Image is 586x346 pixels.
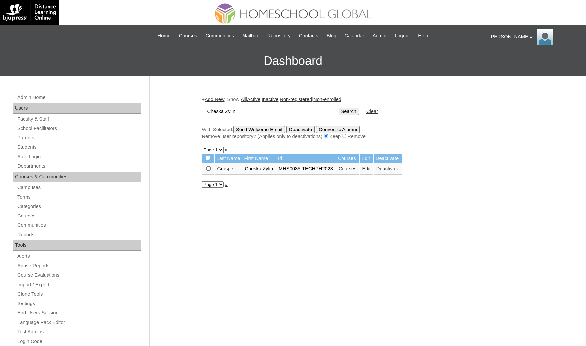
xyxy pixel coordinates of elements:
[202,32,237,40] a: Communities
[17,281,141,289] a: Import / Export
[313,97,341,102] a: Non-enrolled
[17,309,141,317] a: End Users Session
[13,172,141,182] div: Courses & Communities
[17,143,141,151] a: Students
[374,154,402,163] td: Deactivate
[17,337,141,346] a: Login Code
[276,163,336,175] td: MHS0035-TECHPH2023
[17,193,141,201] a: Terms
[242,163,276,175] td: Cheska Zylin
[3,46,583,76] h3: Dashboard
[360,154,373,163] td: Edit
[17,318,141,327] a: Language Pack Editor
[299,32,318,40] span: Contacts
[242,154,276,163] td: First Name
[225,147,228,152] a: »
[215,154,242,163] td: Last Name
[13,103,141,114] div: Users
[247,97,260,102] a: Active
[17,115,141,123] a: Faculty & Staff
[369,32,390,40] a: Admin
[215,163,242,175] td: Grospe
[17,300,141,308] a: Settings
[373,32,387,40] span: Admin
[242,32,259,40] span: Mailbox
[179,32,197,40] span: Courses
[376,166,399,171] a: Deactivate
[17,262,141,270] a: Abuse Reports
[264,32,294,40] a: Repository
[13,240,141,251] div: Tools
[339,166,357,171] a: Courses
[391,32,413,40] a: Logout
[339,108,359,115] input: Search
[225,182,228,187] a: »
[158,32,171,40] span: Home
[296,32,322,40] a: Contacts
[489,29,579,45] div: [PERSON_NAME]
[3,3,56,21] img: logo-white.png
[202,126,531,140] div: With Selected:
[17,202,141,211] a: Categories
[323,32,340,40] a: Blog
[267,32,291,40] span: Repository
[336,154,359,163] td: Courses
[17,183,141,192] a: Campuses
[206,107,331,116] input: Search
[17,231,141,239] a: Reports
[17,252,141,260] a: Alerts
[366,109,378,114] a: Clear
[280,97,312,102] a: Non-registered
[344,32,364,40] span: Calendar
[286,126,315,133] input: Deactivate
[341,32,367,40] a: Calendar
[202,96,531,140] div: + | Show: | | | |
[17,124,141,132] a: School Facilitators
[262,97,279,102] a: Inactive
[17,212,141,220] a: Courses
[395,32,410,40] span: Logout
[17,93,141,102] a: Admin Home
[362,166,371,171] a: Edit
[418,32,428,40] span: Help
[537,29,553,45] img: Ariane Ebuen
[241,97,246,102] a: All
[233,126,285,133] input: Send Welcome Email
[205,32,234,40] span: Communities
[276,154,336,163] td: Id
[202,133,531,140] div: Remove user repository? (Applies only to deactivations) Keep Remove
[327,32,336,40] span: Blog
[154,32,174,40] a: Home
[17,162,141,170] a: Departments
[17,221,141,229] a: Communities
[17,134,141,142] a: Parents
[205,97,224,102] a: Add New
[415,32,431,40] a: Help
[316,126,360,133] input: Convert to Alumni
[239,32,262,40] a: Mailbox
[17,290,141,298] a: Clone Tools
[17,328,141,336] a: Test Admins
[17,271,141,279] a: Course Evaluations
[176,32,201,40] a: Courses
[17,153,141,161] a: Auto Login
